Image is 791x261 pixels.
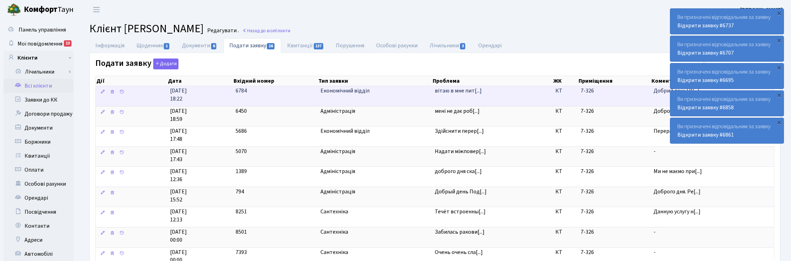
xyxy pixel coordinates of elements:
[654,167,702,175] span: Ми не маємо при[...]
[4,135,74,149] a: Боржники
[435,107,480,115] span: мені не дає роб[...]
[267,43,275,49] span: 16
[95,59,178,69] label: Подати заявку
[151,57,178,70] a: Додати
[371,38,424,53] a: Особові рахунки
[236,127,247,135] span: 5686
[176,38,223,53] a: Документи
[435,127,484,135] span: Здійснити перер[...]
[435,248,483,256] span: Очень очень сла[...]
[776,91,783,98] div: ×
[581,87,594,95] span: 7-326
[4,93,74,107] a: Заявки до КК
[24,4,74,16] span: Таун
[170,147,230,164] span: [DATE] 17:43
[223,38,281,53] a: Подати заявку
[4,149,74,163] a: Квитанції
[677,22,734,29] a: Відкрити заявку #6737
[555,208,575,216] span: КТ
[275,27,290,34] span: Клієнти
[740,6,783,14] a: [PERSON_NAME]
[88,4,105,15] button: Переключити навігацію
[581,208,594,215] span: 7-326
[553,76,578,86] th: ЖК
[670,118,784,143] div: Ви призначені відповідальним за заявку
[555,127,575,135] span: КТ
[677,104,734,111] a: Відкрити заявку #6858
[170,127,230,143] span: [DATE] 17:48
[4,233,74,247] a: Адреси
[435,167,482,175] span: доброго дня ска[...]
[236,167,247,175] span: 1389
[24,4,58,15] b: Комфорт
[677,76,734,84] a: Відкрити заявку #6695
[578,76,651,86] th: Приміщення
[236,147,247,155] span: 5070
[236,248,247,256] span: 7393
[242,27,290,34] a: Назад до всіхКлієнти
[581,107,594,115] span: 7-326
[435,87,482,95] span: вітаю в мне пит[...]
[19,26,66,34] span: Панель управління
[4,51,74,65] a: Клієнти
[670,9,784,34] div: Ви призначені відповідальним за заявку
[330,38,371,53] a: Порушення
[314,43,324,49] span: 137
[555,248,575,256] span: КТ
[460,43,466,49] span: 3
[170,188,230,204] span: [DATE] 15:52
[555,188,575,196] span: КТ
[89,38,130,53] a: Інформація
[170,107,230,123] span: [DATE] 18:59
[424,38,472,53] a: Лічильники
[320,87,430,95] span: Економічний відділ
[320,107,430,115] span: Адміністрація
[206,27,239,34] small: Редагувати .
[130,38,176,53] a: Щоденник
[4,79,74,93] a: Всі клієнти
[435,188,487,195] span: Добрый день Под[...]
[654,127,703,135] span: Перерахунок буд[...]
[776,119,783,126] div: ×
[435,208,486,215] span: Течёт встроенны[...]
[7,3,21,17] img: logo.png
[236,208,247,215] span: 8251
[435,228,485,236] span: Забилась ракови[...]
[654,188,701,195] span: Доброго дня. Ре[...]
[320,188,430,196] span: Адміністрація
[4,163,74,177] a: Оплати
[654,228,771,236] span: -
[236,87,247,95] span: 6784
[89,21,204,37] span: Клієнт [PERSON_NAME]
[320,147,430,156] span: Адміністрація
[776,37,783,44] div: ×
[4,37,74,51] a: Мої повідомлення13
[236,107,247,115] span: 6450
[236,188,244,195] span: 794
[581,188,594,195] span: 7-326
[320,228,430,236] span: Сантехніка
[651,76,774,86] th: Коментарі
[320,127,430,135] span: Економічний відділ
[555,167,575,176] span: КТ
[4,107,74,121] a: Договори продажу
[170,228,230,244] span: [DATE] 00:00
[581,167,594,175] span: 7-326
[236,228,247,236] span: 8501
[677,49,734,57] a: Відкрити заявку #6707
[654,248,771,256] span: -
[320,248,430,256] span: Сантехніка
[8,65,74,79] a: Лічильники
[670,36,784,61] div: Ви призначені відповідальним за заявку
[320,167,430,176] span: Адміністрація
[776,9,783,16] div: ×
[555,107,575,115] span: КТ
[164,43,169,49] span: 1
[96,76,167,86] th: Дії
[472,38,508,53] a: Орендарі
[320,208,430,216] span: Сантехніка
[654,87,699,95] span: Добрий день! В[...]
[318,76,432,86] th: Тип заявки
[167,76,233,86] th: Дата
[581,147,594,155] span: 7-326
